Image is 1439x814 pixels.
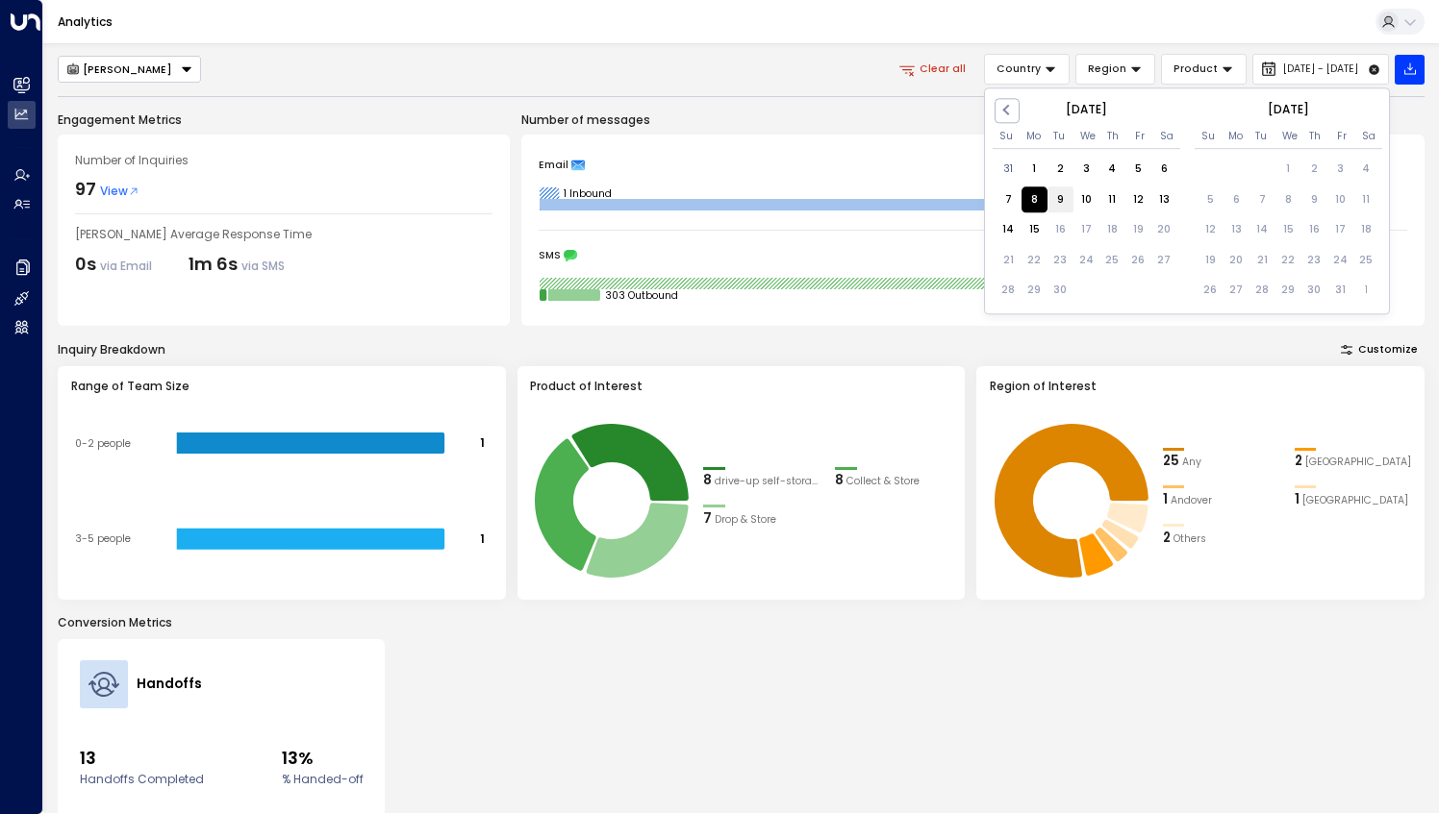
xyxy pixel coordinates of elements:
div: Not available Saturday, October 4th, 2025 [1353,157,1379,183]
span: Andover [1171,493,1212,508]
p: Conversion Metrics [58,614,1425,631]
div: Not available Saturday, September 20th, 2025 [1151,217,1177,243]
div: Not available Wednesday, October 15th, 2025 [1275,217,1301,243]
button: Customize [1334,340,1426,360]
tspan: 1 Inbound [564,185,612,200]
span: Product [1174,61,1218,78]
div: Not available Tuesday, October 14th, 2025 [1250,217,1275,243]
div: Not available Tuesday, September 16th, 2025 [1048,217,1073,243]
div: Not available Tuesday, October 28th, 2025 [1250,278,1275,304]
div: Month September, 2025 [996,153,1177,305]
div: 2 [1163,529,1171,548]
div: Tuesday [1053,131,1066,143]
div: Choose Friday, September 5th, 2025 [1125,157,1151,183]
div: [DATE] [1195,101,1382,118]
div: Not available Sunday, October 5th, 2025 [1198,187,1224,213]
span: London [1305,455,1411,470]
div: Not available Wednesday, September 17th, 2025 [1073,217,1099,243]
div: Friday [1335,131,1348,143]
div: Wednesday [1080,131,1093,143]
div: [PERSON_NAME] Average Response Time [75,226,492,243]
div: Not available Thursday, October 9th, 2025 [1301,187,1327,213]
div: 1 [1295,490,1300,509]
div: SMS [539,249,1407,262]
div: Saturday [1362,131,1375,143]
div: Not available Friday, October 10th, 2025 [1327,187,1353,213]
span: Country [997,61,1041,78]
div: Not available Friday, September 26th, 2025 [1125,248,1151,274]
div: Number of Inquiries [75,152,492,169]
div: Not available Thursday, October 23rd, 2025 [1301,248,1327,274]
div: Not available Sunday, October 12th, 2025 [1198,217,1224,243]
span: Drop & Store [715,512,776,528]
div: Thursday [1308,131,1321,143]
div: 7 [703,509,712,529]
div: Not available Tuesday, September 23rd, 2025 [1048,248,1073,274]
div: Choose Saturday, September 6th, 2025 [1151,157,1177,183]
div: Choose Thursday, September 4th, 2025 [1099,157,1125,183]
span: Rochester [1302,493,1408,508]
div: Not available Thursday, September 18th, 2025 [1099,217,1125,243]
div: Not available Thursday, October 2nd, 2025 [1301,157,1327,183]
div: Month October, 2025 [1198,153,1379,305]
h4: Handoffs [137,675,202,694]
div: 97 [75,176,96,202]
div: Not available Friday, September 19th, 2025 [1125,217,1151,243]
div: Not available Wednesday, October 22nd, 2025 [1275,248,1301,274]
div: Not available Thursday, October 30th, 2025 [1301,278,1327,304]
div: Not available Saturday, October 18th, 2025 [1353,217,1379,243]
div: Not available Saturday, October 11th, 2025 [1353,187,1379,213]
div: Not available Friday, October 31st, 2025 [1327,278,1353,304]
p: Number of messages [521,111,1425,129]
div: 25 [1163,452,1179,471]
div: 2Others [1163,529,1280,548]
div: Choose Thursday, September 11th, 2025 [1099,187,1125,213]
tspan: 1 [480,530,485,547]
span: Email [539,159,568,172]
tspan: 303 Outbound [605,287,678,302]
div: Monday [1228,131,1241,143]
div: Not available Monday, September 29th, 2025 [1022,278,1048,304]
div: 1Andover [1163,490,1280,509]
span: Others [1174,531,1206,547]
span: 13% [282,745,364,771]
div: Not available Saturday, November 1st, 2025 [1353,278,1379,304]
span: Region [1088,61,1126,78]
div: 1Rochester [1295,490,1412,509]
div: 7Drop & Store [703,509,820,529]
div: Choose Tuesday, September 9th, 2025 [1048,187,1073,213]
button: Country [984,54,1070,85]
div: Choose Saturday, September 13th, 2025 [1151,187,1177,213]
div: Sunday [999,131,1012,143]
div: Choose Tuesday, September 2nd, 2025 [1048,157,1073,183]
div: Not available Wednesday, October 1st, 2025 [1275,157,1301,183]
div: 1 [1163,490,1168,509]
div: 0s [75,251,152,277]
tspan: 0-2 people [74,436,130,451]
div: Not available Monday, October 20th, 2025 [1224,248,1250,274]
div: Not available Thursday, October 16th, 2025 [1301,217,1327,243]
div: Not available Monday, October 27th, 2025 [1224,278,1250,304]
div: 8Collect & Store [835,471,952,490]
div: Monday [1026,131,1039,143]
div: 8 [703,471,712,490]
div: Inquiry Breakdown [58,341,165,358]
label: Handoffs Completed [80,771,204,788]
div: 2London [1295,452,1412,471]
div: 25Any [1163,452,1280,471]
div: Saturday [1160,131,1173,143]
button: Previous Month [995,98,1020,123]
span: View [100,183,139,200]
div: Choose Wednesday, September 10th, 2025 [1073,187,1099,213]
button: [DATE] - [DATE] [1252,54,1389,85]
div: Not available Sunday, October 26th, 2025 [1198,278,1224,304]
div: Not available Monday, October 6th, 2025 [1224,187,1250,213]
span: Collect & Store [846,474,920,489]
div: Wednesday [1282,131,1295,143]
div: Not available Saturday, September 27th, 2025 [1151,248,1177,274]
div: Not available Monday, September 22nd, 2025 [1022,248,1048,274]
div: Not available Sunday, September 28th, 2025 [996,278,1022,304]
span: drive-up self-storage [715,474,820,489]
div: Not available Saturday, October 25th, 2025 [1353,248,1379,274]
div: Choose Monday, September 8th, 2025 [1022,187,1048,213]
